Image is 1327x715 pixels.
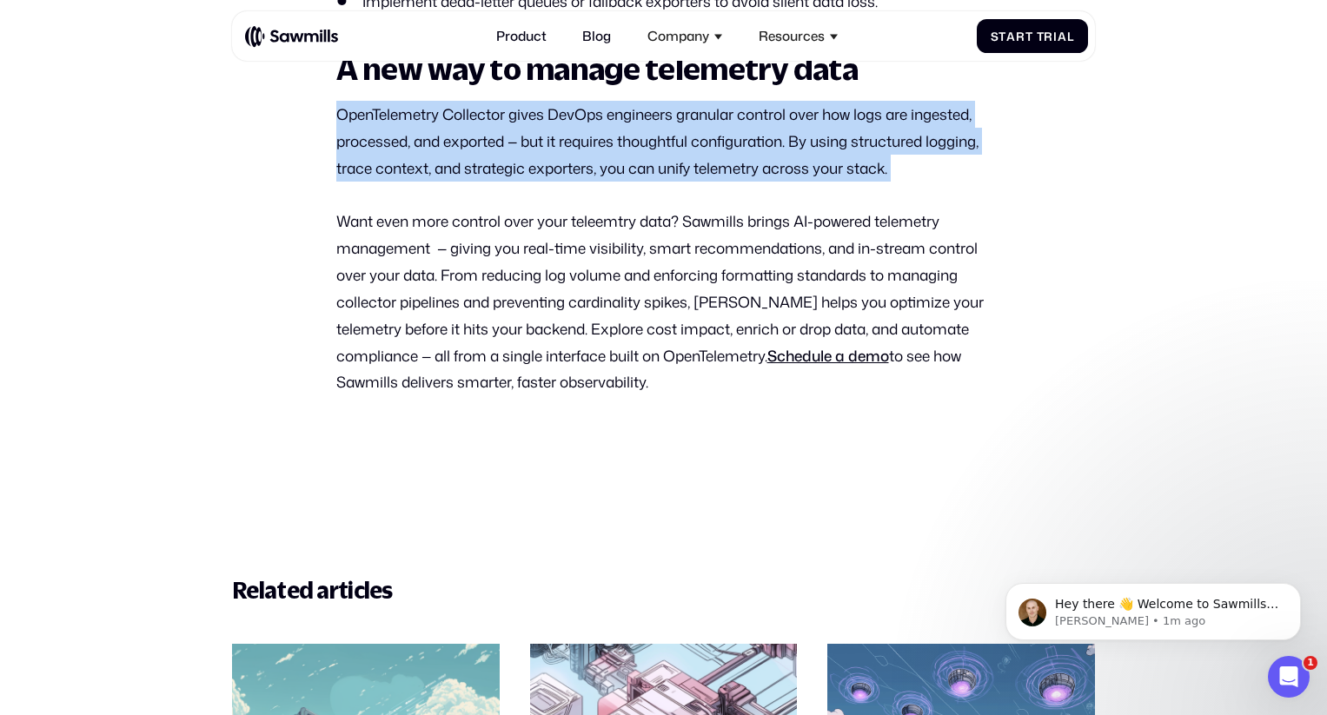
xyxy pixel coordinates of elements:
div: Resources [749,18,848,54]
div: Resources [759,28,825,43]
p: ‍ [336,475,992,502]
span: r [1016,30,1025,43]
span: i [1053,30,1058,43]
span: a [1058,30,1067,43]
a: Product [486,18,556,54]
a: Blog [573,18,621,54]
span: t [1025,30,1033,43]
span: T [1037,30,1045,43]
span: t [999,30,1006,43]
span: Hey there 👋 Welcome to Sawmills. The smart telemetry management platform that solves cost, qualit... [76,50,299,150]
iframe: Intercom notifications message [979,546,1327,668]
div: Company [638,18,733,54]
iframe: Intercom live chat [1268,656,1310,698]
span: r [1044,30,1053,43]
a: Schedule a demo [767,345,889,366]
p: Want even more control over your teleemtry data? Sawmills brings AI-powered telemetry management ... [336,208,992,395]
span: S [991,30,999,43]
p: ‍ [336,422,992,449]
a: StartTrial [977,19,1088,53]
span: l [1067,30,1075,43]
span: a [1006,30,1016,43]
p: OpenTelemetry Collector gives DevOps engineers granular control over how logs are ingested, proce... [336,101,992,182]
span: 1 [1304,656,1317,670]
div: Company [647,28,709,43]
strong: A new way to manage telemetry data [336,51,859,86]
p: Message from Winston, sent 1m ago [76,67,300,83]
h2: Related articles [232,577,1095,604]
